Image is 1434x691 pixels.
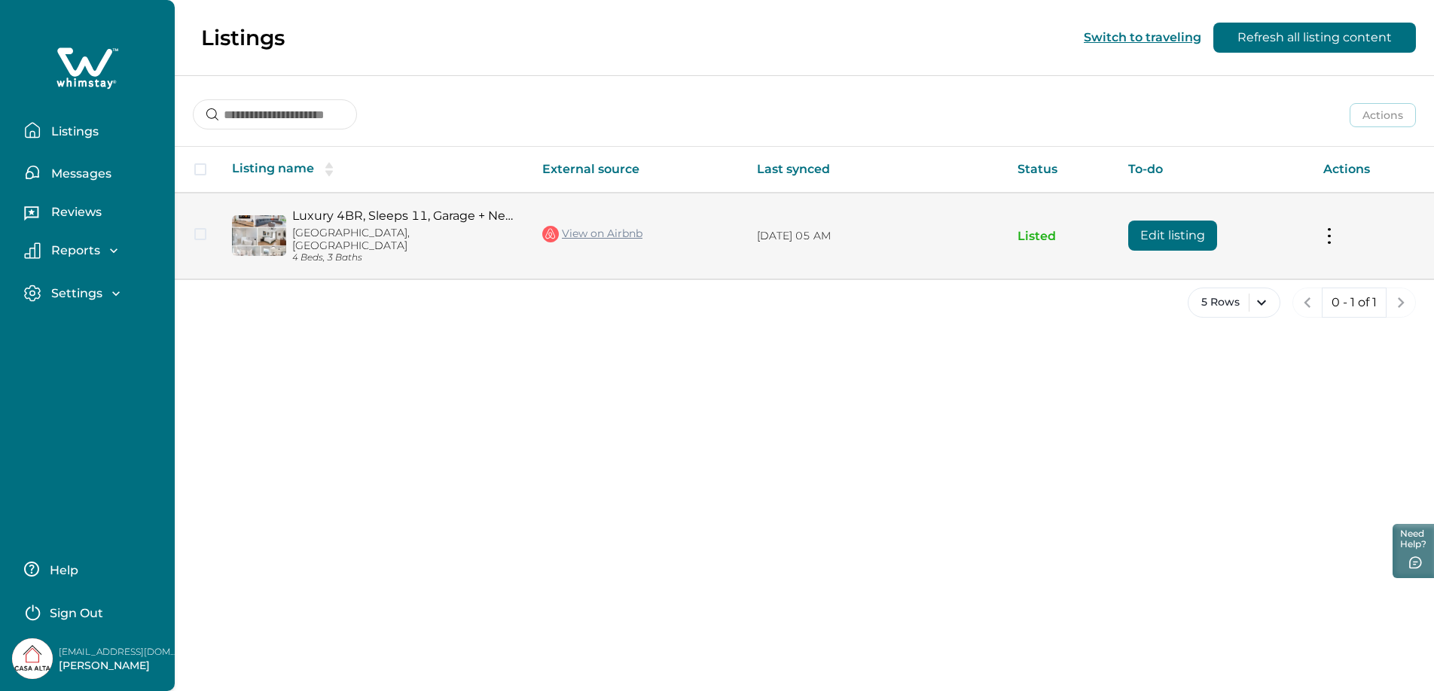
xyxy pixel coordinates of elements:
[1350,103,1416,127] button: Actions
[24,242,163,259] button: Reports
[220,147,530,193] th: Listing name
[1188,288,1280,318] button: 5 Rows
[47,205,102,220] p: Reviews
[24,554,157,584] button: Help
[1292,288,1323,318] button: previous page
[24,285,163,302] button: Settings
[24,115,163,145] button: Listings
[47,124,99,139] p: Listings
[292,252,518,263] p: 4 Beds, 3 Baths
[12,638,53,679] img: Whimstay Host
[1005,147,1116,193] th: Status
[201,25,285,50] p: Listings
[45,563,78,578] p: Help
[757,229,993,244] p: [DATE] 05 AM
[1311,147,1434,193] th: Actions
[745,147,1005,193] th: Last synced
[24,199,163,230] button: Reviews
[1128,221,1217,251] button: Edit listing
[292,209,518,223] a: Luxury 4BR, Sleeps 11, Garage + Near Whole Foods
[1018,229,1104,244] p: Listed
[1116,147,1311,193] th: To-do
[1332,295,1377,310] p: 0 - 1 of 1
[47,243,100,258] p: Reports
[1386,288,1416,318] button: next page
[232,215,286,256] img: propertyImage_Luxury 4BR, Sleeps 11, Garage + Near Whole Foods
[542,224,642,244] a: View on Airbnb
[59,659,179,674] p: [PERSON_NAME]
[1084,30,1201,44] button: Switch to traveling
[292,227,518,252] p: [GEOGRAPHIC_DATA], [GEOGRAPHIC_DATA]
[50,606,103,621] p: Sign Out
[24,157,163,187] button: Messages
[530,147,745,193] th: External source
[314,162,344,177] button: sorting
[47,286,102,301] p: Settings
[59,644,179,659] p: [EMAIL_ADDRESS][DOMAIN_NAME]
[47,166,111,181] p: Messages
[1213,23,1416,53] button: Refresh all listing content
[1322,288,1387,318] button: 0 - 1 of 1
[24,596,157,626] button: Sign Out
